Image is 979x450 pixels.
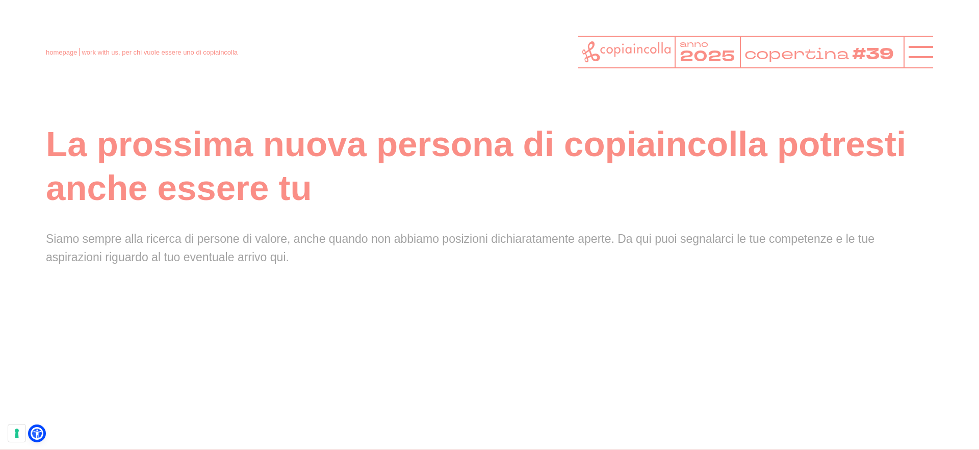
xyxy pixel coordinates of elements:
a: Open Accessibility Menu [31,427,43,440]
a: homepage [46,48,77,56]
h1: La prossima nuova persona di copiaincolla potresti anche essere tu [46,122,933,211]
tspan: anno [680,38,708,50]
p: Siamo sempre alla ricerca di persone di valore, anche quando non abbiamo posizioni dichiaratament... [46,229,933,267]
span: work with us, per chi vuole essere uno di copiaincolla [82,48,238,56]
button: Le tue preferenze relative al consenso per le tecnologie di tracciamento [8,424,25,442]
tspan: #39 [855,43,898,66]
tspan: 2025 [680,46,735,67]
tspan: copertina [744,43,852,64]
